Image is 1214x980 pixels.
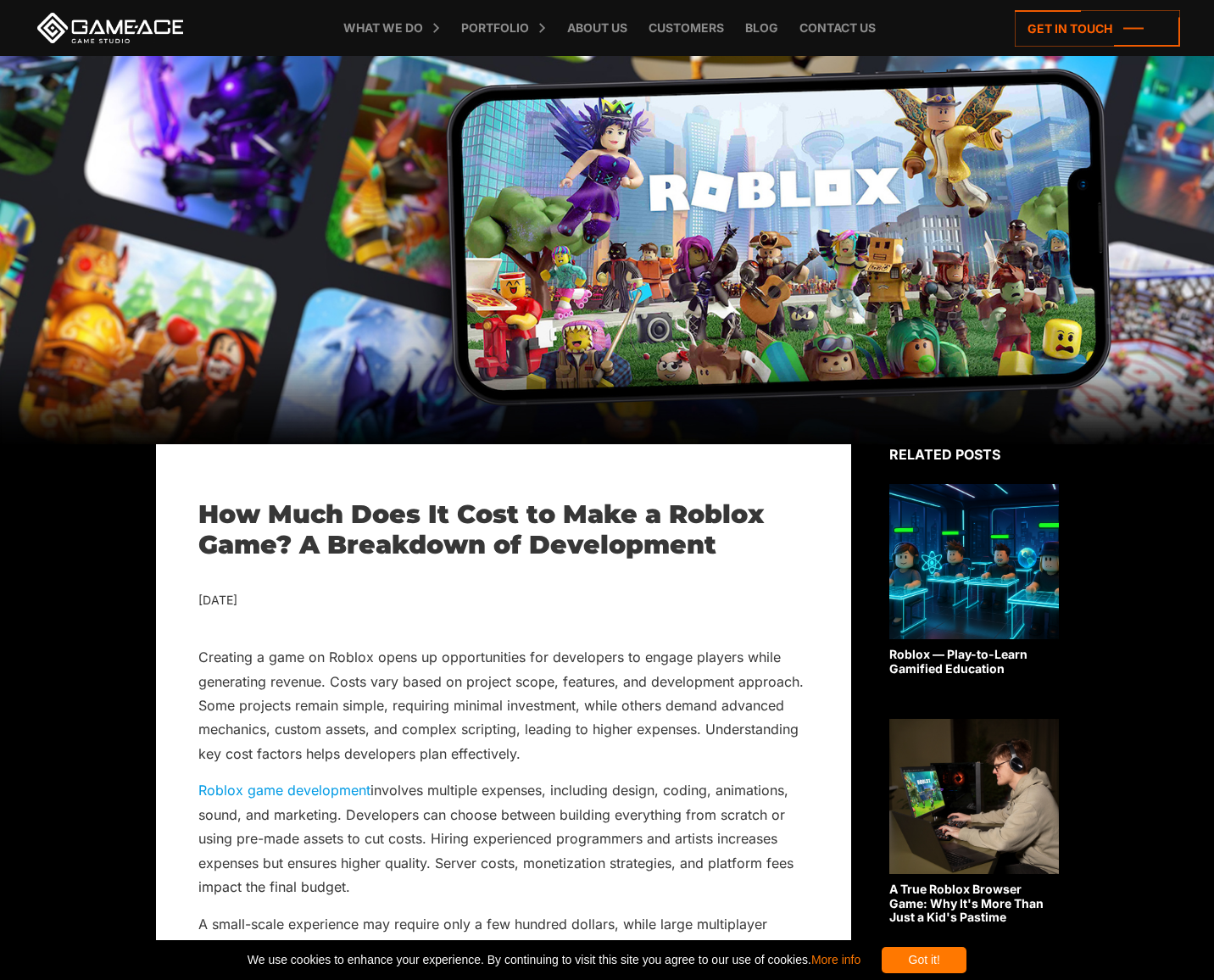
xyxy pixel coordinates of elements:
[889,719,1059,925] a: A True Roblox Browser Game: Why It's More Than Just a Kid's Pastime
[198,590,809,611] div: [DATE]
[811,953,860,966] a: More info
[198,778,809,899] p: involves multiple expenses, including design, coding, animations, sound, and marketing. Developer...
[198,782,370,799] a: Roblox game development
[889,484,1059,677] a: Roblox — Play-to-Learn Gamified Education
[248,947,860,973] span: We use cookies to enhance your experience. By continuing to visit this site you agree to our use ...
[1015,10,1180,47] a: Get in touch
[889,719,1059,874] img: Related
[198,499,809,560] h1: How Much Does It Cost to Make a Roblox Game? A Breakdown of Development
[889,484,1059,639] img: Related
[882,947,966,973] div: Got it!
[889,444,1059,465] div: Related posts
[198,645,809,766] p: Creating a game on Roblox opens up opportunities for developers to engage players while generatin...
